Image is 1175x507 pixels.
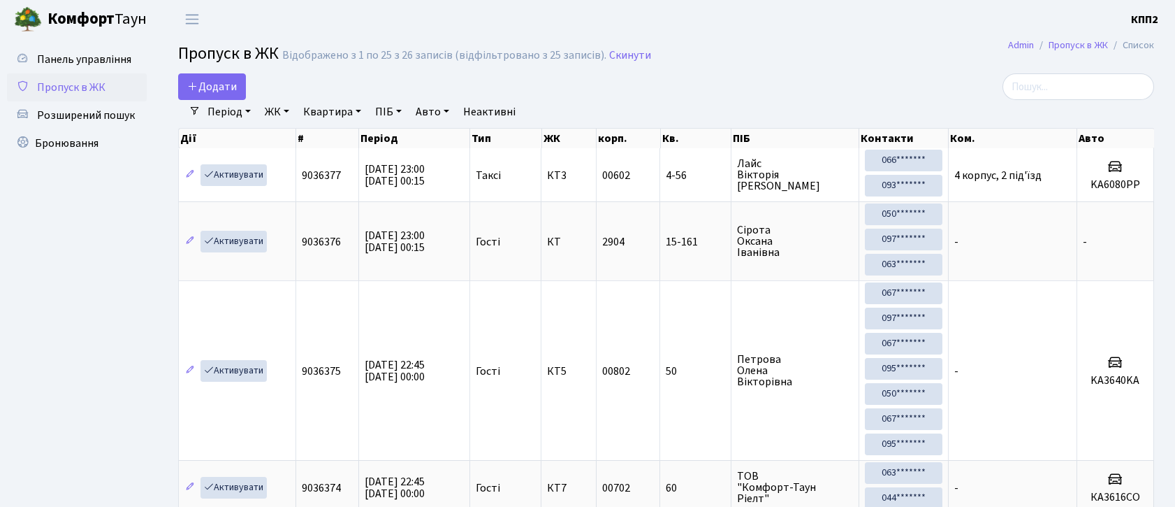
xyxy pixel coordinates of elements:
a: Бронювання [7,129,147,157]
li: Список [1108,38,1154,53]
a: Активувати [200,477,267,499]
span: Додати [187,79,237,94]
h5: КА3616СО [1083,491,1148,504]
span: Розширений пошук [37,108,135,123]
span: 9036376 [302,234,341,250]
a: Період [202,100,256,124]
span: 4 корпус, 2 під'їзд [954,168,1042,183]
span: 60 [666,483,725,494]
a: Пропуск в ЖК [7,73,147,101]
b: Комфорт [48,8,115,30]
a: Додати [178,73,246,100]
h5: KA3640KA [1083,374,1148,387]
span: 00702 [602,480,630,496]
th: # [296,129,360,148]
a: Розширений пошук [7,101,147,129]
span: - [954,480,958,496]
span: [DATE] 23:00 [DATE] 00:15 [365,228,425,255]
th: ПІБ [731,129,859,148]
th: Кв. [661,129,732,148]
a: Скинути [609,49,651,62]
span: Лайс Вікторія [PERSON_NAME] [737,158,853,192]
th: корп. [597,129,661,148]
th: Авто [1077,129,1154,148]
a: Admin [1008,38,1034,52]
span: Таун [48,8,147,31]
span: [DATE] 22:45 [DATE] 00:00 [365,474,425,501]
th: Ком. [949,129,1077,148]
span: Гості [476,236,500,248]
h5: KA6080PP [1083,178,1148,192]
span: Сірота Оксана Іванівна [737,224,853,258]
div: Відображено з 1 по 25 з 26 записів (відфільтровано з 25 записів). [282,49,606,62]
span: Бронювання [35,136,98,151]
span: Петрова Олена Вікторівна [737,354,853,387]
input: Пошук... [1002,73,1154,100]
span: Таксі [476,170,501,181]
th: Контакти [859,129,949,148]
a: Авто [410,100,455,124]
th: Дії [179,129,296,148]
span: Гості [476,366,500,377]
span: 9036374 [302,480,341,496]
a: ЖК [259,100,295,124]
a: Активувати [200,164,267,186]
a: КПП2 [1131,11,1158,28]
span: Пропуск в ЖК [37,80,105,95]
span: 2904 [602,234,625,250]
span: 9036377 [302,168,341,183]
span: КТ3 [547,170,590,181]
a: Квартира [298,100,367,124]
span: 4-56 [666,170,725,181]
span: - [954,364,958,379]
a: Активувати [200,360,267,382]
b: КПП2 [1131,12,1158,27]
a: Активувати [200,231,267,252]
span: 00802 [602,364,630,379]
a: Панель управління [7,45,147,73]
a: Неактивні [458,100,521,124]
span: КТ [547,236,590,248]
th: Період [359,129,470,148]
th: ЖК [542,129,597,148]
span: Гості [476,483,500,494]
th: Тип [470,129,541,148]
span: 00602 [602,168,630,183]
a: ПІБ [370,100,407,124]
nav: breadcrumb [987,31,1175,60]
span: Панель управління [37,52,131,67]
span: 9036375 [302,364,341,379]
span: Пропуск в ЖК [178,41,279,66]
span: - [954,234,958,250]
span: - [1083,234,1087,250]
button: Переключити навігацію [175,8,210,31]
span: [DATE] 23:00 [DATE] 00:15 [365,162,425,189]
a: Пропуск в ЖК [1049,38,1108,52]
span: КТ5 [547,366,590,377]
span: [DATE] 22:45 [DATE] 00:00 [365,357,425,385]
span: 15-161 [666,236,725,248]
span: 50 [666,366,725,377]
span: ТОВ "Комфорт-Таун Ріелт" [737,471,853,504]
span: КТ7 [547,483,590,494]
img: logo.png [14,6,42,34]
